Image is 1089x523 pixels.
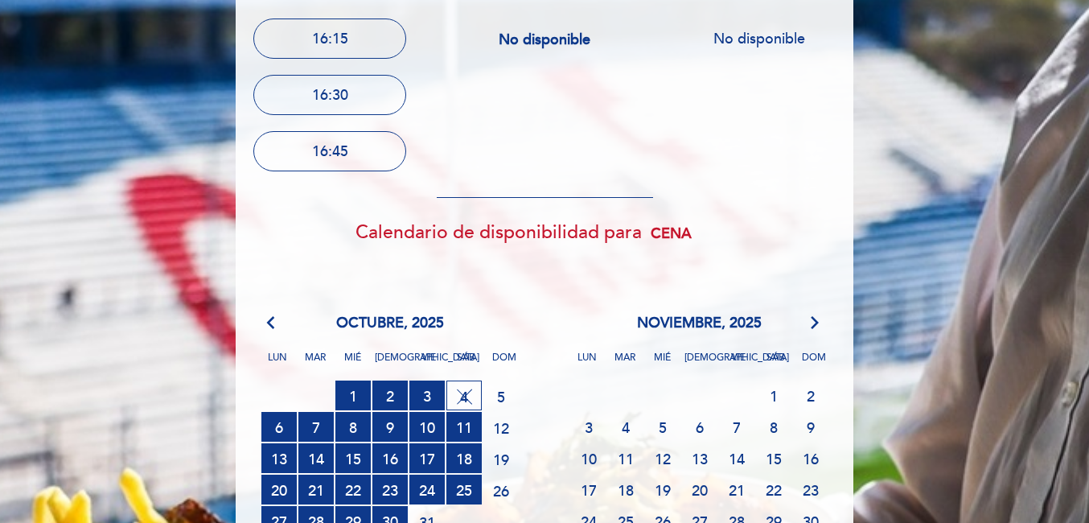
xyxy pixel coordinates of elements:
[335,475,371,504] span: 22
[468,19,621,60] button: No disponible
[253,75,406,115] button: 16:30
[608,412,643,442] span: 4
[413,349,445,379] span: Vie
[335,412,371,442] span: 8
[446,412,482,442] span: 11
[683,19,836,59] button: No disponible
[450,349,483,379] span: Sáb
[409,475,445,504] span: 24
[645,443,680,473] span: 12
[483,444,519,474] span: 19
[261,443,297,473] span: 13
[253,19,406,59] button: 16:15
[483,476,519,505] span: 26
[684,349,717,379] span: [DEMOGRAPHIC_DATA]
[335,381,371,410] span: 1
[571,443,606,473] span: 10
[409,443,445,473] span: 17
[637,313,762,334] span: noviembre, 2025
[571,349,603,379] span: Lun
[756,412,791,442] span: 8
[719,475,754,504] span: 21
[793,443,828,473] span: 16
[609,349,641,379] span: Mar
[261,475,297,504] span: 20
[756,443,791,473] span: 15
[483,381,519,411] span: 5
[682,412,717,442] span: 6
[793,381,828,410] span: 2
[722,349,754,379] span: Vie
[793,475,828,504] span: 23
[336,313,444,334] span: octubre, 2025
[335,443,371,473] span: 15
[682,443,717,473] span: 13
[483,413,519,443] span: 12
[261,349,294,379] span: Lun
[337,349,369,379] span: Mié
[608,475,643,504] span: 18
[647,349,679,379] span: Mié
[372,443,408,473] span: 16
[719,412,754,442] span: 7
[571,475,606,504] span: 17
[355,221,642,244] span: Calendario de disponibilidad para
[760,349,792,379] span: Sáb
[261,412,297,442] span: 6
[488,349,520,379] span: Dom
[375,349,407,379] span: [DEMOGRAPHIC_DATA]
[446,475,482,504] span: 25
[372,412,408,442] span: 9
[756,475,791,504] span: 22
[372,381,408,410] span: 2
[409,381,445,410] span: 3
[298,443,334,473] span: 14
[299,349,331,379] span: Mar
[298,412,334,442] span: 7
[267,313,281,334] i: arrow_back_ios
[682,475,717,504] span: 20
[446,443,482,473] span: 18
[645,412,680,442] span: 5
[645,475,680,504] span: 19
[793,412,828,442] span: 9
[571,412,606,442] span: 3
[608,443,643,473] span: 11
[808,313,822,334] i: arrow_forward_ios
[409,412,445,442] span: 10
[253,131,406,171] button: 16:45
[298,475,334,504] span: 21
[798,349,830,379] span: Dom
[756,381,791,410] span: 1
[446,381,482,410] span: 4
[372,475,408,504] span: 23
[499,31,590,48] span: No disponible
[719,443,754,473] span: 14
